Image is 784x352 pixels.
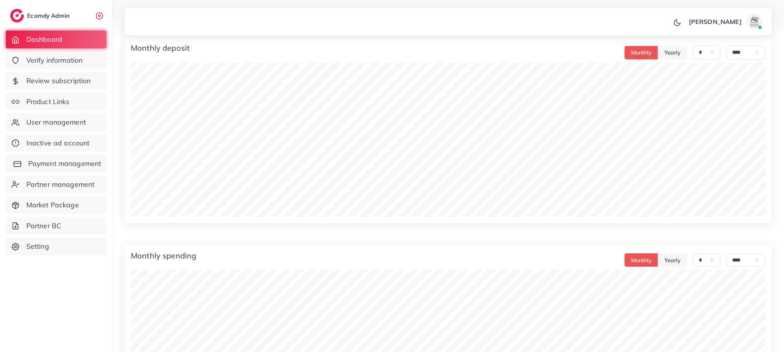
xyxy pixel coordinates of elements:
[26,97,70,107] span: Product Links
[26,34,62,44] span: Dashboard
[26,138,90,148] span: Inactive ad account
[26,76,91,86] span: Review subscription
[26,200,79,210] span: Market Package
[625,253,658,267] button: Monthly
[6,93,106,111] a: Product Links
[6,238,106,255] a: Setting
[131,251,197,260] h4: Monthly spending
[685,14,765,29] a: [PERSON_NAME]avatar
[6,217,106,235] a: Partner BC
[6,51,106,69] a: Verify information
[625,46,658,60] button: Monthly
[10,9,72,22] a: logoEcomdy Admin
[26,55,83,65] span: Verify information
[27,12,72,19] h2: Ecomdy Admin
[747,14,762,29] img: avatar
[689,17,742,26] p: [PERSON_NAME]
[6,134,106,152] a: Inactive ad account
[658,46,687,60] button: Yearly
[26,179,95,190] span: Partner management
[6,155,106,173] a: Payment management
[26,117,86,127] span: User management
[658,253,687,267] button: Yearly
[26,221,62,231] span: Partner BC
[6,113,106,131] a: User management
[6,196,106,214] a: Market Package
[6,72,106,90] a: Review subscription
[26,241,49,251] span: Setting
[6,31,106,48] a: Dashboard
[28,159,101,169] span: Payment management
[10,9,24,22] img: logo
[131,43,190,53] h4: Monthly deposit
[6,176,106,193] a: Partner management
